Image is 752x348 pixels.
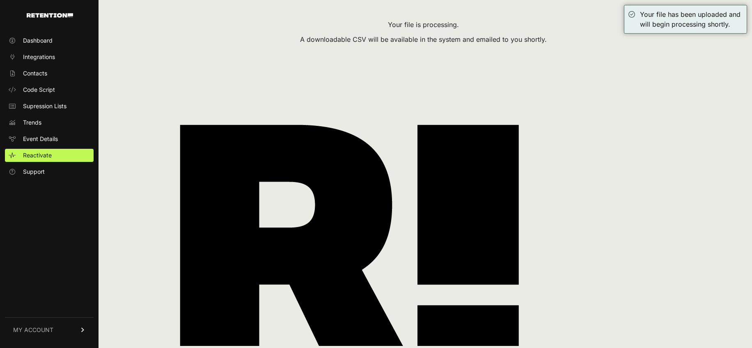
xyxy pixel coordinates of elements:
span: Trends [23,118,41,127]
div: Your file is processing. [110,20,736,30]
span: MY ACCOUNT [13,326,53,334]
a: Event Details [5,132,94,146]
span: Event Details [23,135,58,143]
span: Code Script [23,86,55,94]
div: A downloadable CSV will be available in the system and emailed to you shortly. [110,34,736,44]
a: Supression Lists [5,100,94,113]
a: Contacts [5,67,94,80]
a: MY ACCOUNT [5,317,94,342]
span: Support [23,168,45,176]
a: Integrations [5,50,94,64]
span: Dashboard [23,36,53,45]
div: Your file has been uploaded and will begin processing shortly. [640,9,743,29]
span: Integrations [23,53,55,61]
a: Reactivate [5,149,94,162]
span: Supression Lists [23,102,66,110]
a: Trends [5,116,94,129]
span: Reactivate [23,151,52,159]
span: Contacts [23,69,47,77]
img: Retention.com [27,13,73,18]
a: Dashboard [5,34,94,47]
a: Support [5,165,94,178]
a: Code Script [5,83,94,96]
